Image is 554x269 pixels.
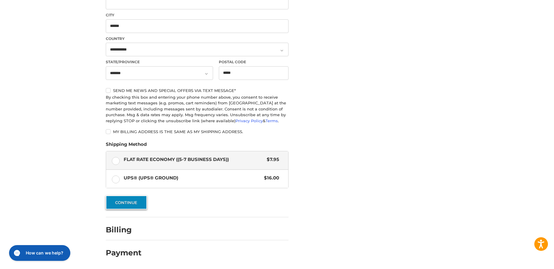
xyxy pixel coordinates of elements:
[106,225,141,235] h2: Billing
[124,156,264,163] span: Flat Rate Economy ((5-7 Business Days))
[124,175,261,182] span: UPS® (UPS® Ground)
[106,12,289,18] label: City
[106,36,289,41] label: Country
[106,129,289,134] label: My billing address is the same as my shipping address.
[261,175,279,182] span: $16.00
[106,248,142,258] h2: Payment
[106,195,147,209] button: Continue
[219,59,289,65] label: Postal Code
[265,118,278,123] a: Terms
[6,243,72,263] iframe: Gorgias live chat messenger
[106,59,213,65] label: State/Province
[235,118,263,123] a: Privacy Policy
[106,88,289,93] label: Send me news and special offers via text message*
[106,141,147,151] legend: Shipping Method
[106,94,289,124] div: By checking this box and entering your phone number above, you consent to receive marketing text ...
[264,156,279,163] span: $7.95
